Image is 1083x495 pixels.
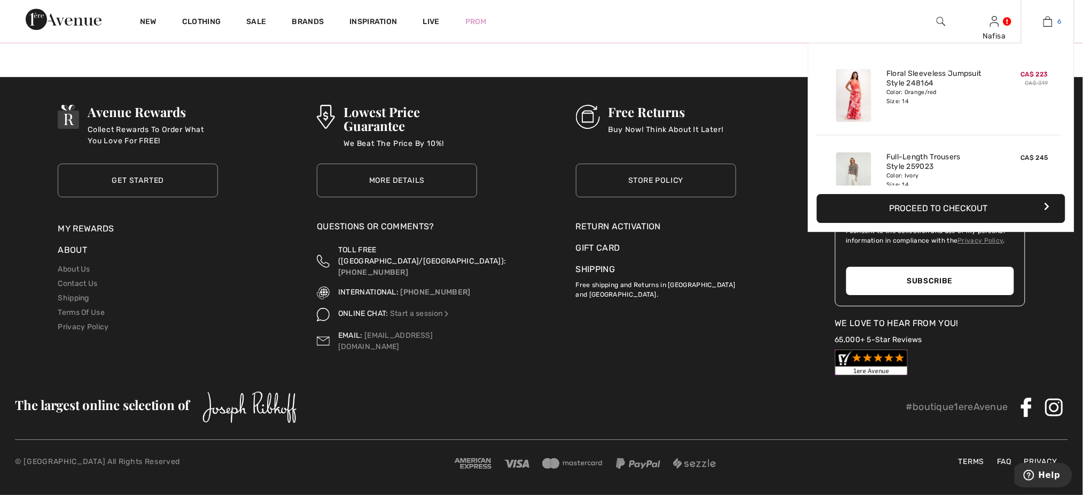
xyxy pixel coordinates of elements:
[58,164,218,197] a: Get Started
[15,456,366,467] p: © [GEOGRAPHIC_DATA] All Rights Reserved
[886,172,992,189] div: Color: Ivory Size: 14
[58,265,90,274] a: About Us
[465,16,487,27] a: Prom
[58,223,114,234] a: My Rewards
[292,17,324,28] a: Brands
[423,16,440,27] a: Live
[88,124,218,145] p: Collect Rewards To Order What You Love For FREE!
[401,288,471,297] a: [PHONE_NUMBER]
[338,309,388,318] span: ONLINE CHAT:
[338,331,433,351] a: [EMAIL_ADDRESS][DOMAIN_NAME]
[202,391,297,423] img: Joseph Ribkoff
[15,396,189,413] span: The largest online selection of
[58,322,108,331] a: Privacy Policy
[317,287,330,299] img: International
[990,16,999,26] a: Sign In
[616,458,660,469] img: Paypal
[344,138,477,159] p: We Beat The Price By 10%!
[576,220,736,233] a: Return Activation
[576,276,736,299] p: Free shipping and Returns in [GEOGRAPHIC_DATA] and [GEOGRAPHIC_DATA].
[990,15,999,28] img: My Info
[338,268,408,277] a: [PHONE_NUMBER]
[886,152,992,172] a: Full-Length Trousers Style 259023
[1043,15,1053,28] img: My Bag
[958,237,1003,244] a: Privacy Policy
[455,458,492,469] img: Amex
[846,267,1014,295] button: Subscribe
[1058,17,1062,26] span: 6
[609,124,723,145] p: Buy Now! Think About It Later!
[937,15,946,28] img: search the website
[317,220,477,238] div: Questions or Comments?
[1017,398,1036,417] img: Facebook
[246,17,266,28] a: Sale
[576,105,600,129] img: Free Returns
[817,194,1065,223] button: Proceed to Checkout
[992,456,1017,467] a: FAQ
[344,105,477,133] h3: Lowest Price Guarantee
[58,279,97,288] a: Contact Us
[673,458,716,469] img: Sezzle
[58,105,79,129] img: Avenue Rewards
[609,105,723,119] h3: Free Returns
[886,88,992,105] div: Color: Orange/red Size: 14
[576,264,615,274] a: Shipping
[1021,71,1048,78] span: CA$ 223
[1021,154,1048,161] span: CA$ 245
[338,245,506,266] span: TOLL FREE ([GEOGRAPHIC_DATA]/[GEOGRAPHIC_DATA]):
[504,460,529,468] img: Visa
[1045,398,1064,417] img: Instagram
[317,330,330,352] img: Contact us
[338,331,363,340] span: EMAIL:
[1019,456,1063,467] a: Privacy
[835,350,908,375] img: Customer Reviews
[835,317,1025,330] div: We Love To Hear From You!
[26,9,102,30] img: 1ère Avenue
[846,226,1014,245] label: I consent to the collection and use of my personal information in compliance with the .
[576,242,736,254] a: Gift Card
[886,69,992,88] a: Floral Sleeveless Jumpsuit Style 248164
[58,244,218,262] div: About
[58,293,89,303] a: Shipping
[58,308,105,317] a: Terms Of Use
[88,105,218,119] h3: Avenue Rewards
[836,69,871,122] img: Floral Sleeveless Jumpsuit Style 248164
[1022,15,1074,28] a: 6
[953,456,990,467] a: Terms
[338,288,399,297] span: INTERNATIONAL:
[390,309,450,318] a: Start a session
[542,458,603,469] img: Mastercard
[140,17,157,28] a: New
[1025,80,1048,87] s: CA$ 319
[968,30,1020,42] div: Nafisa
[443,310,450,318] img: Online Chat
[1015,463,1072,490] iframe: Opens a widget where you can find more information
[836,152,871,205] img: Full-Length Trousers Style 259023
[576,164,736,197] a: Store Policy
[835,335,923,344] a: 65,000+ 5-Star Reviews
[317,164,477,197] a: More Details
[317,308,330,321] img: Online Chat
[349,17,397,28] span: Inspiration
[317,105,335,129] img: Lowest Price Guarantee
[182,17,221,28] a: Clothing
[317,244,330,278] img: Toll Free (Canada/US)
[906,400,1008,414] p: #boutique1ereAvenue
